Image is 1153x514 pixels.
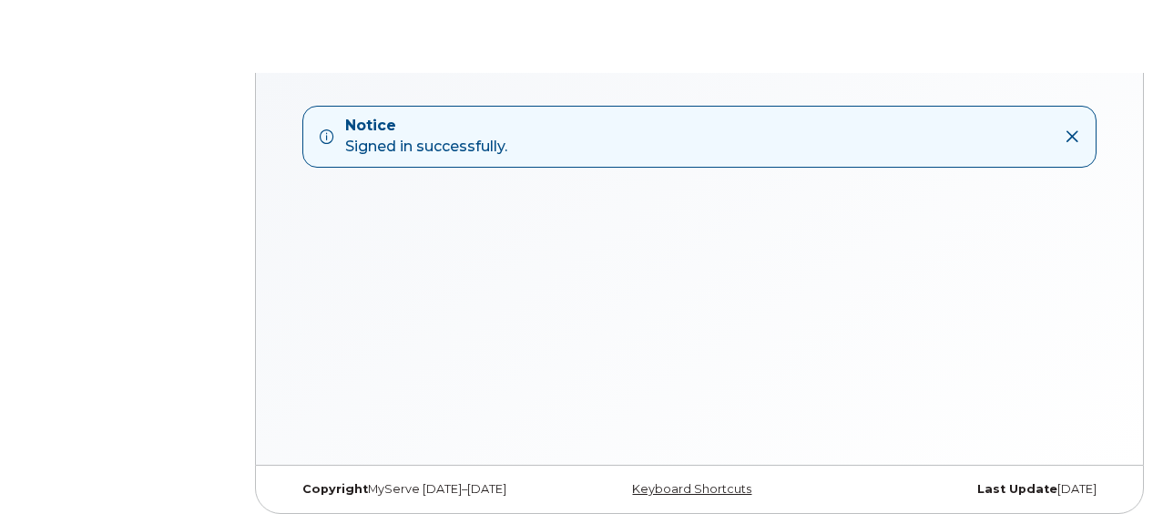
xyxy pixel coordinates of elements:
div: [DATE] [836,482,1110,497]
div: Signed in successfully. [345,116,507,158]
strong: Last Update [977,482,1057,496]
a: Keyboard Shortcuts [632,482,751,496]
strong: Notice [345,116,507,137]
strong: Copyright [302,482,368,496]
div: MyServe [DATE]–[DATE] [289,482,563,497]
